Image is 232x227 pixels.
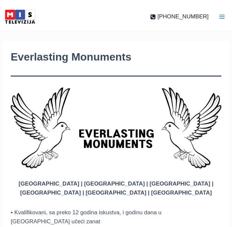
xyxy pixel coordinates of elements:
button: Open menu [212,7,232,27]
h1: Everlasting Monuments [11,49,221,65]
a: [PHONE_NUMBER] [150,12,209,21]
strong: [GEOGRAPHIC_DATA] | [GEOGRAPHIC_DATA] | [GEOGRAPHIC_DATA] | [GEOGRAPHIC_DATA] | [GEOGRAPHIC_DATA]... [19,181,214,196]
span: [PHONE_NUMBER] [157,12,209,21]
img: MIS Television [3,8,37,25]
